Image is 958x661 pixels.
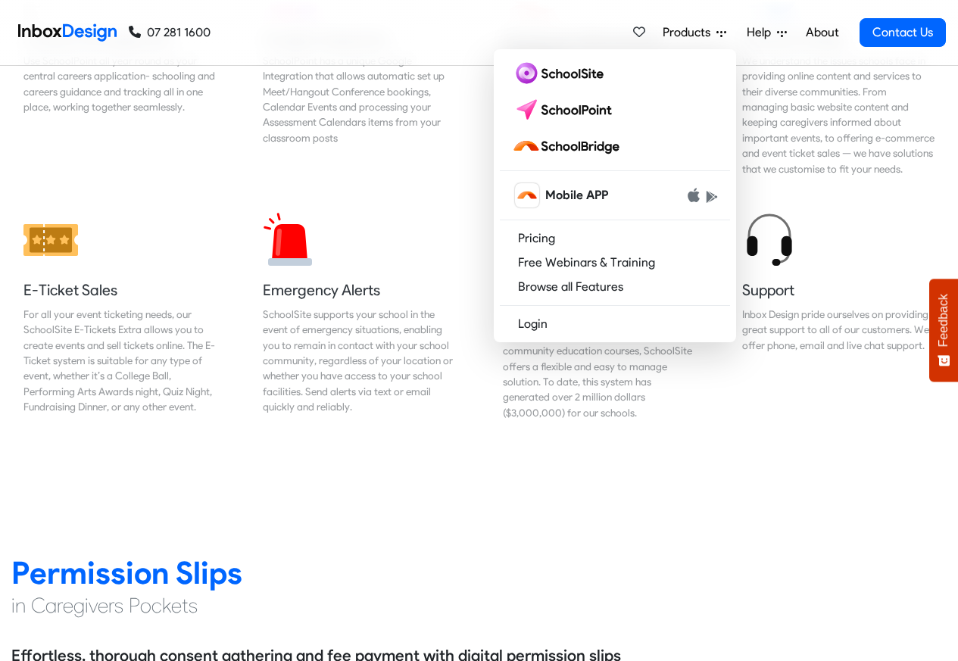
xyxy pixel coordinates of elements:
[657,17,732,48] a: Products
[263,279,455,301] h5: Emergency Alerts
[11,201,228,432] a: E-Ticket Sales For all your event ticketing needs, our SchoolSite E-Tickets Extra allows you to c...
[937,294,950,347] span: Feedback
[500,177,730,214] a: schoolbridge icon Mobile APP
[263,213,317,267] img: 2022_01_12_icon_siren.svg
[251,201,467,432] a: Emergency Alerts SchoolSite supports your school in the event of emergency situations, enabling y...
[263,53,455,145] div: SchoolPoint has a unique Google Integration that allows automatic set up Meet/Hangout Conference ...
[742,213,797,267] img: 2022_01_12_icon_headset.svg
[512,61,610,86] img: schoolsite logo
[730,201,947,432] a: Support Inbox Design pride ourselves on providing great support to all of our customers. We offer...
[663,23,716,42] span: Products
[747,23,777,42] span: Help
[742,307,935,353] div: Inbox Design pride ourselves on providing great support to all of our customers. We offer phone, ...
[742,279,935,301] h5: Support
[512,98,619,122] img: schoolpoint logo
[23,307,216,415] div: For all your event ticketing needs, our SchoolSite E-Tickets Extra allows you to create events an...
[741,17,793,48] a: Help
[500,251,730,275] a: Free Webinars & Training
[23,279,216,301] h5: E-Ticket Sales
[545,186,608,204] span: Mobile APP
[11,553,947,592] h2: Permission Slips
[263,307,455,415] div: SchoolSite supports your school in the event of emergency situations, enabling you to remain in c...
[494,49,736,342] div: Products
[500,275,730,299] a: Browse all Features
[500,226,730,251] a: Pricing
[860,18,946,47] a: Contact Us
[503,328,695,420] div: If your school is interested in offering community education courses, SchoolSite offers a flexibl...
[11,592,947,619] h4: in Caregivers Pockets
[500,312,730,336] a: Login
[742,53,935,176] div: We understand the issues schools face in providing online content and services to their diverse c...
[801,17,843,48] a: About
[512,134,626,158] img: schoolbridge logo
[515,183,539,207] img: schoolbridge icon
[23,213,78,267] img: 2022_01_12_icon_ticket.svg
[129,23,211,42] a: 07 281 1600
[929,279,958,382] button: Feedback - Show survey
[491,201,707,432] a: Adult & Community Education If your school is interested in offering community education courses,...
[23,53,216,115] div: Use SchoolPoint all year round as your central careers application- schooling and careers guidanc...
